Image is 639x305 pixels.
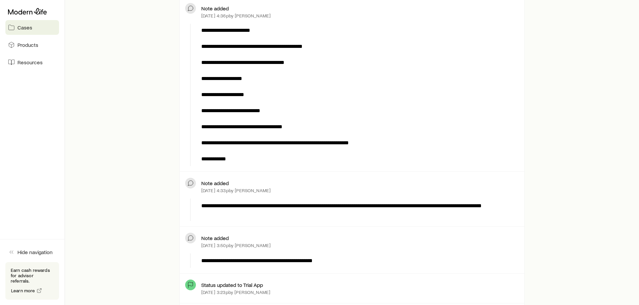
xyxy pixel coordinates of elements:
[5,37,59,52] a: Products
[5,20,59,35] a: Cases
[201,243,271,248] p: [DATE] 3:50p by [PERSON_NAME]
[11,288,35,293] span: Learn more
[17,249,53,255] span: Hide navigation
[5,245,59,259] button: Hide navigation
[5,55,59,70] a: Resources
[11,268,54,284] p: Earn cash rewards for advisor referrals.
[201,180,229,186] p: Note added
[17,59,43,66] span: Resources
[5,262,59,300] div: Earn cash rewards for advisor referrals.Learn more
[201,290,270,295] p: [DATE] 3:23p by [PERSON_NAME]
[17,42,38,48] span: Products
[201,235,229,241] p: Note added
[201,5,229,12] p: Note added
[201,282,263,288] p: Status updated to Trial App
[201,188,271,193] p: [DATE] 4:33p by [PERSON_NAME]
[201,13,271,18] p: [DATE] 4:36p by [PERSON_NAME]
[17,24,32,31] span: Cases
